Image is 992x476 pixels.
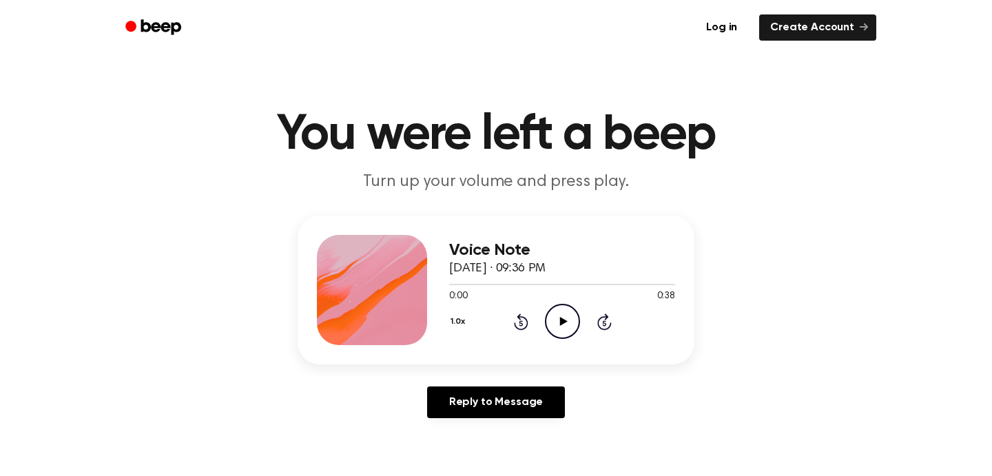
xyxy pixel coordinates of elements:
[759,14,876,41] a: Create Account
[657,289,675,304] span: 0:38
[449,310,470,333] button: 1.0x
[449,289,467,304] span: 0:00
[449,262,546,275] span: [DATE] · 09:36 PM
[116,14,194,41] a: Beep
[692,12,751,43] a: Log in
[231,171,761,194] p: Turn up your volume and press play.
[427,386,565,418] a: Reply to Message
[143,110,849,160] h1: You were left a beep
[449,241,675,260] h3: Voice Note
